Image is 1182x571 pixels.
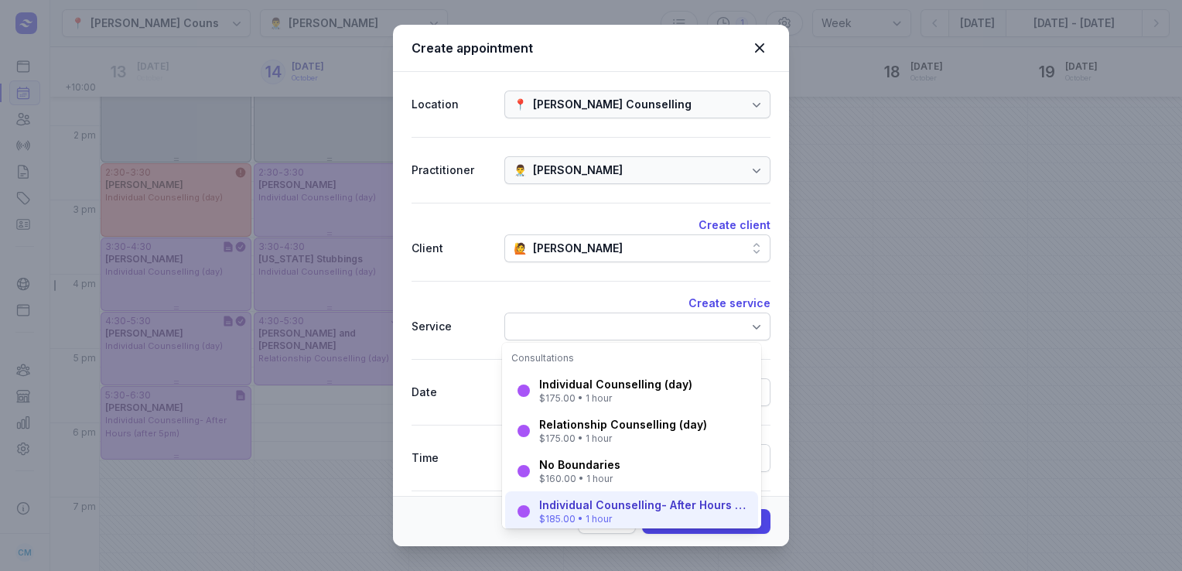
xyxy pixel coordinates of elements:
[539,457,620,473] div: No Boundaries
[514,161,527,180] div: 👨‍⚕️
[511,352,752,364] div: Consultations
[539,473,620,485] div: $160.00 • 1 hour
[514,239,527,258] div: 🙋️
[539,433,707,445] div: $175.00 • 1 hour
[514,95,527,114] div: 📍
[539,513,749,525] div: $185.00 • 1 hour
[688,294,770,313] button: Create service
[539,497,749,513] div: Individual Counselling- After Hours (after 5pm)
[412,239,492,258] div: Client
[539,417,707,433] div: Relationship Counselling (day)
[412,317,492,336] div: Service
[539,377,692,392] div: Individual Counselling (day)
[412,383,492,402] div: Date
[533,95,692,114] div: [PERSON_NAME] Counselling
[699,216,770,234] button: Create client
[412,95,492,114] div: Location
[412,161,492,180] div: Practitioner
[539,392,692,405] div: $175.00 • 1 hour
[412,449,492,467] div: Time
[533,161,623,180] div: [PERSON_NAME]
[412,39,749,57] div: Create appointment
